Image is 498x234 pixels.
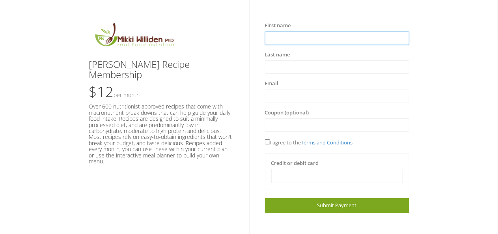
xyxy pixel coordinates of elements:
[271,159,319,167] label: Credit or debit card
[265,198,409,213] a: Submit Payment
[265,109,309,117] label: Coupon (optional)
[317,202,357,209] span: Submit Payment
[276,173,398,180] iframe: Secure card payment input frame
[89,59,233,80] h3: [PERSON_NAME] Recipe Membership
[89,82,140,101] span: $12
[89,103,233,164] h5: Over 600 nutritionist approved recipes that come with macronutrient break downs that can help gui...
[301,139,353,146] a: Terms and Conditions
[265,80,279,88] label: Email
[265,22,291,30] label: First name
[265,51,290,59] label: Last name
[265,139,353,146] span: I agree to the
[89,22,179,51] img: MikkiLogoMain.png
[114,91,140,99] small: Per Month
